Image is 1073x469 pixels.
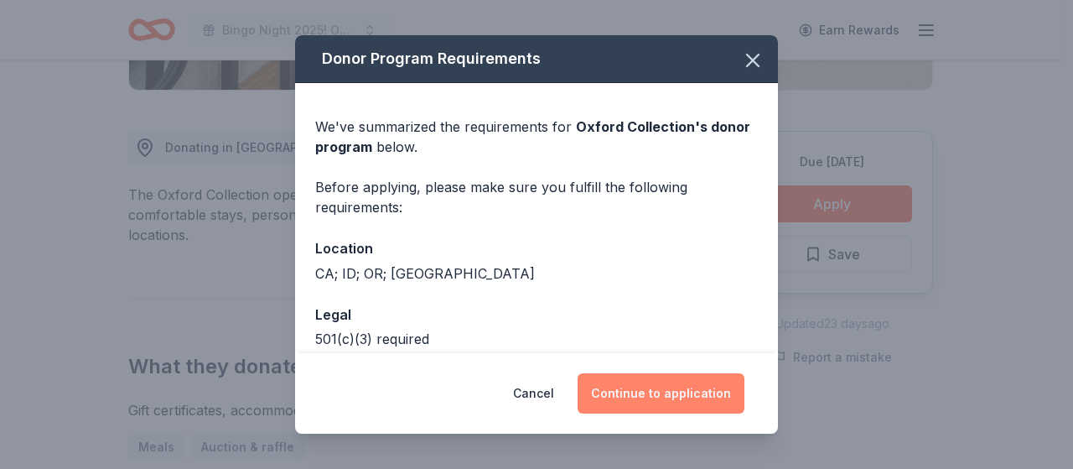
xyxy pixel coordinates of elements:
[315,304,758,326] div: Legal
[315,329,758,349] div: 501(c)(3) required
[315,263,758,284] div: CA; ID; OR; [GEOGRAPHIC_DATA]
[578,373,744,414] button: Continue to application
[315,177,758,217] div: Before applying, please make sure you fulfill the following requirements:
[513,373,554,414] button: Cancel
[315,237,758,259] div: Location
[315,117,758,157] div: We've summarized the requirements for below.
[295,35,778,83] div: Donor Program Requirements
